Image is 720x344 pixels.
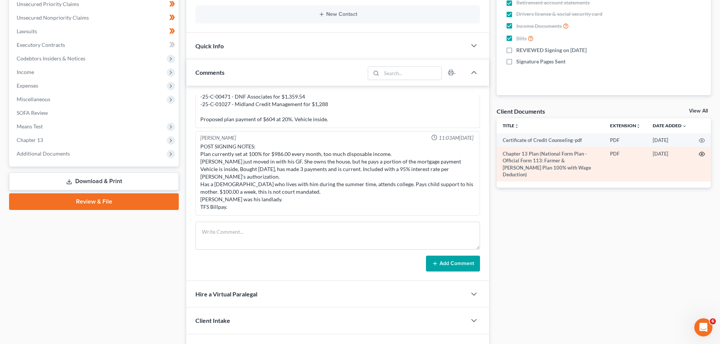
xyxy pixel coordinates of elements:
div: Client Documents [497,107,545,115]
a: Lawsuits [11,25,179,38]
span: Codebtors Insiders & Notices [17,55,85,62]
span: REVIEWED Signing on [DATE] [516,46,587,54]
td: Chapter 13 Plan (National Form Plan - Official Form 113: Farmer & [PERSON_NAME] Plan 100% with Wa... [497,147,604,182]
span: 11:03AM[DATE] [439,134,474,142]
i: expand_more [682,124,687,128]
a: Titleunfold_more [503,123,519,128]
span: SOFA Review [17,110,48,116]
td: [DATE] [647,147,693,182]
span: Additional Documents [17,150,70,157]
span: Lawsuits [17,28,37,34]
div: [PERSON_NAME] [200,134,236,142]
a: Unsecured Nonpriority Claims [11,11,179,25]
a: Review & File [9,193,179,210]
a: SOFA Review [11,106,179,120]
span: Signature Pages Sent [516,58,565,65]
span: 6 [710,318,716,324]
iframe: Intercom live chat [694,318,712,336]
button: Add Comment [426,256,480,271]
a: View All [689,108,708,114]
span: Client Intake [195,317,230,324]
i: unfold_more [514,124,519,128]
span: Executory Contracts [17,42,65,48]
span: Unsecured Nonpriority Claims [17,14,89,21]
a: Executory Contracts [11,38,179,52]
i: unfold_more [636,124,641,128]
span: Income [17,69,34,75]
input: Search... [382,67,442,80]
span: Bills [516,35,526,42]
span: Chapter 13 [17,137,43,143]
span: Quick Info [195,42,224,49]
span: Income Documents [516,22,562,30]
a: Extensionunfold_more [610,123,641,128]
span: Hire a Virtual Paralegal [195,290,257,298]
td: PDF [604,147,647,182]
span: Comments [195,69,225,76]
span: Means Test [17,123,43,130]
div: POST SIGNING NOTES: Plan currently set at 100% for $986.00 every month, too much disposable incom... [200,143,475,211]
a: Date Added expand_more [653,123,687,128]
span: Drivers license & social security card [516,10,602,18]
span: Expenses [17,82,38,89]
button: New Contact [201,11,474,17]
td: [DATE] [647,133,693,147]
span: Miscellaneous [17,96,50,102]
span: Unsecured Priority Claims [17,1,79,7]
td: Certificate of Credit Counseling-pdf [497,133,604,147]
td: PDF [604,133,647,147]
a: Download & Print [9,173,179,190]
